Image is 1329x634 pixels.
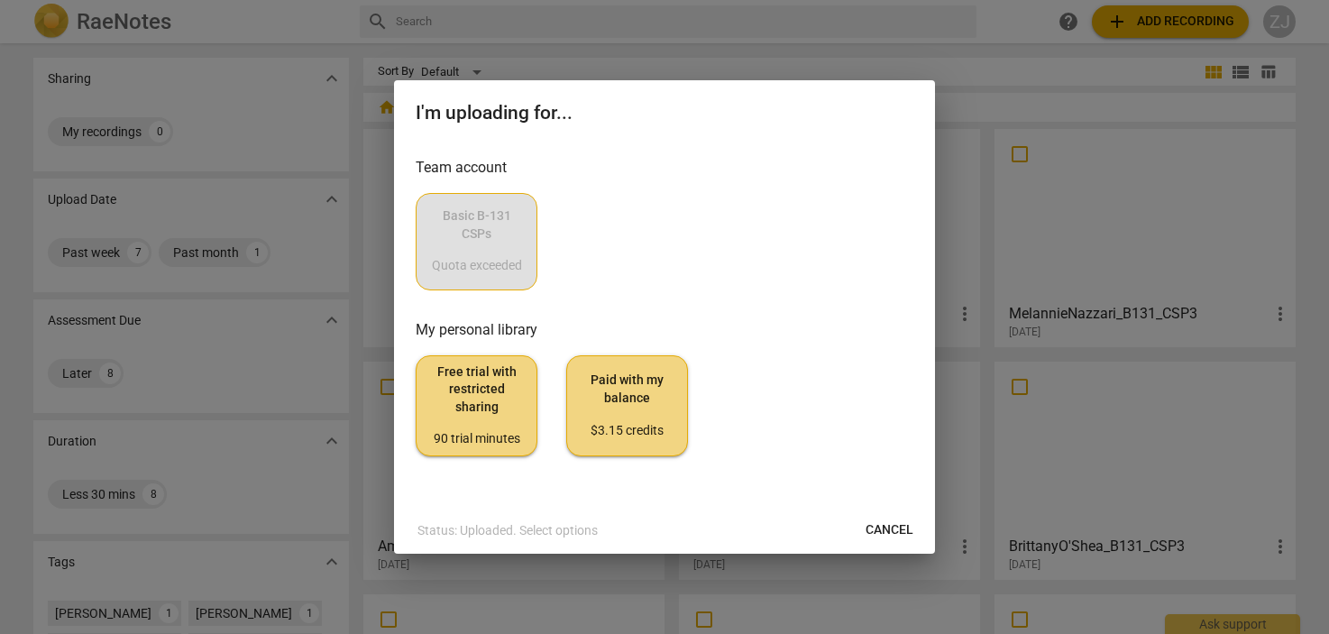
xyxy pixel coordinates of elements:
[416,355,537,456] button: Free trial with restricted sharing90 trial minutes
[417,521,598,540] p: Status: Uploaded. Select options
[416,157,913,179] h3: Team account
[851,514,928,547] button: Cancel
[582,372,673,439] span: Paid with my balance
[866,521,913,539] span: Cancel
[416,319,913,341] h3: My personal library
[431,430,522,448] div: 90 trial minutes
[416,102,913,124] h2: I'm uploading for...
[431,363,522,448] span: Free trial with restricted sharing
[582,422,673,440] div: $3.15 credits
[566,355,688,456] button: Paid with my balance$3.15 credits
